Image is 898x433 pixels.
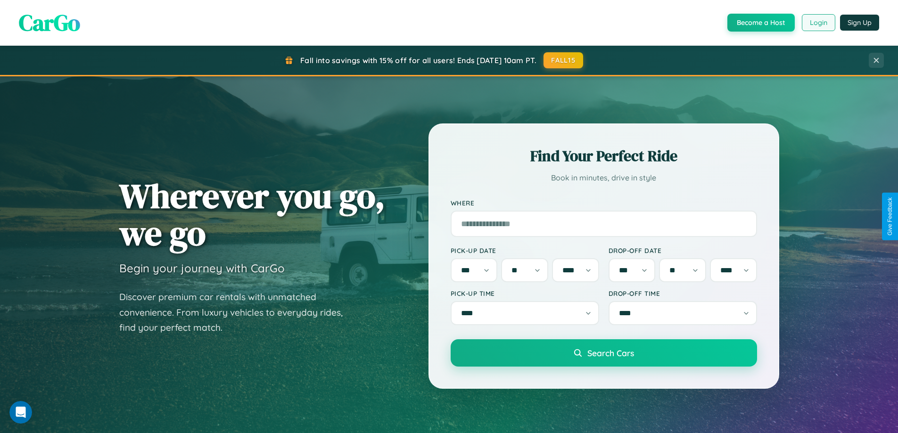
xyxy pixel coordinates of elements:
span: Fall into savings with 15% off for all users! Ends [DATE] 10am PT. [300,56,536,65]
p: Book in minutes, drive in style [451,171,757,185]
label: Where [451,199,757,207]
button: Login [802,14,835,31]
div: Give Feedback [887,197,893,236]
h2: Find Your Perfect Ride [451,146,757,166]
label: Pick-up Date [451,246,599,254]
iframe: Intercom live chat [9,401,32,424]
label: Pick-up Time [451,289,599,297]
h3: Begin your journey with CarGo [119,261,285,275]
h1: Wherever you go, we go [119,177,385,252]
button: Search Cars [451,339,757,367]
button: FALL15 [544,52,583,68]
button: Become a Host [727,14,795,32]
p: Discover premium car rentals with unmatched convenience. From luxury vehicles to everyday rides, ... [119,289,355,335]
button: Sign Up [840,15,879,31]
span: CarGo [19,7,80,38]
label: Drop-off Date [609,246,757,254]
label: Drop-off Time [609,289,757,297]
span: Search Cars [587,348,634,358]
